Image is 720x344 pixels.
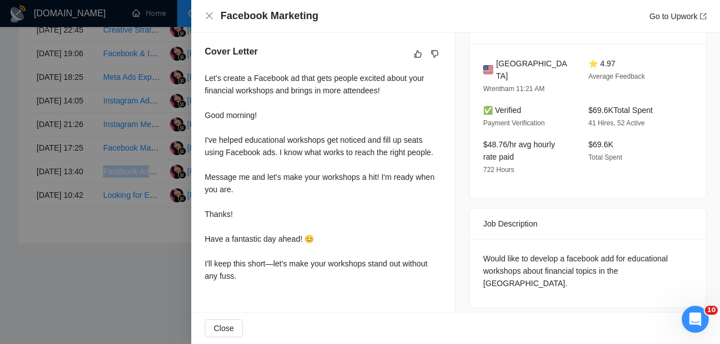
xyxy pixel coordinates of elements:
div: Would like to develop a facebook add for educational workshops about financial topics in the [GEO... [483,252,692,289]
span: 722 Hours [483,166,514,174]
span: $69.6K [588,140,613,149]
span: close [205,11,214,20]
span: Close [214,322,234,334]
button: dislike [428,47,442,61]
button: like [411,47,425,61]
img: 🇺🇸 [483,64,493,76]
span: [GEOGRAPHIC_DATA] [496,57,570,82]
span: ⭐ 4.97 [588,59,615,68]
div: Let's create a Facebook ad that gets people excited about your financial workshops and brings in ... [205,72,442,282]
a: Go to Upworkexport [649,12,706,21]
span: Wrentham 11:21 AM [483,85,544,93]
span: 10 [705,306,718,315]
div: Job Description [483,209,692,239]
button: Close [205,319,243,337]
span: like [414,49,422,58]
span: export [700,13,706,20]
span: dislike [431,49,439,58]
h5: Cover Letter [205,45,258,58]
button: Close [205,11,214,21]
span: $69.6K Total Spent [588,106,652,115]
h4: Facebook Marketing [220,9,318,23]
span: Total Spent [588,153,622,161]
span: Average Feedback [588,73,645,80]
span: Payment Verification [483,119,544,127]
span: 41 Hires, 52 Active [588,119,645,127]
span: ✅ Verified [483,106,521,115]
iframe: Intercom live chat [682,306,709,333]
span: $48.76/hr avg hourly rate paid [483,140,555,161]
